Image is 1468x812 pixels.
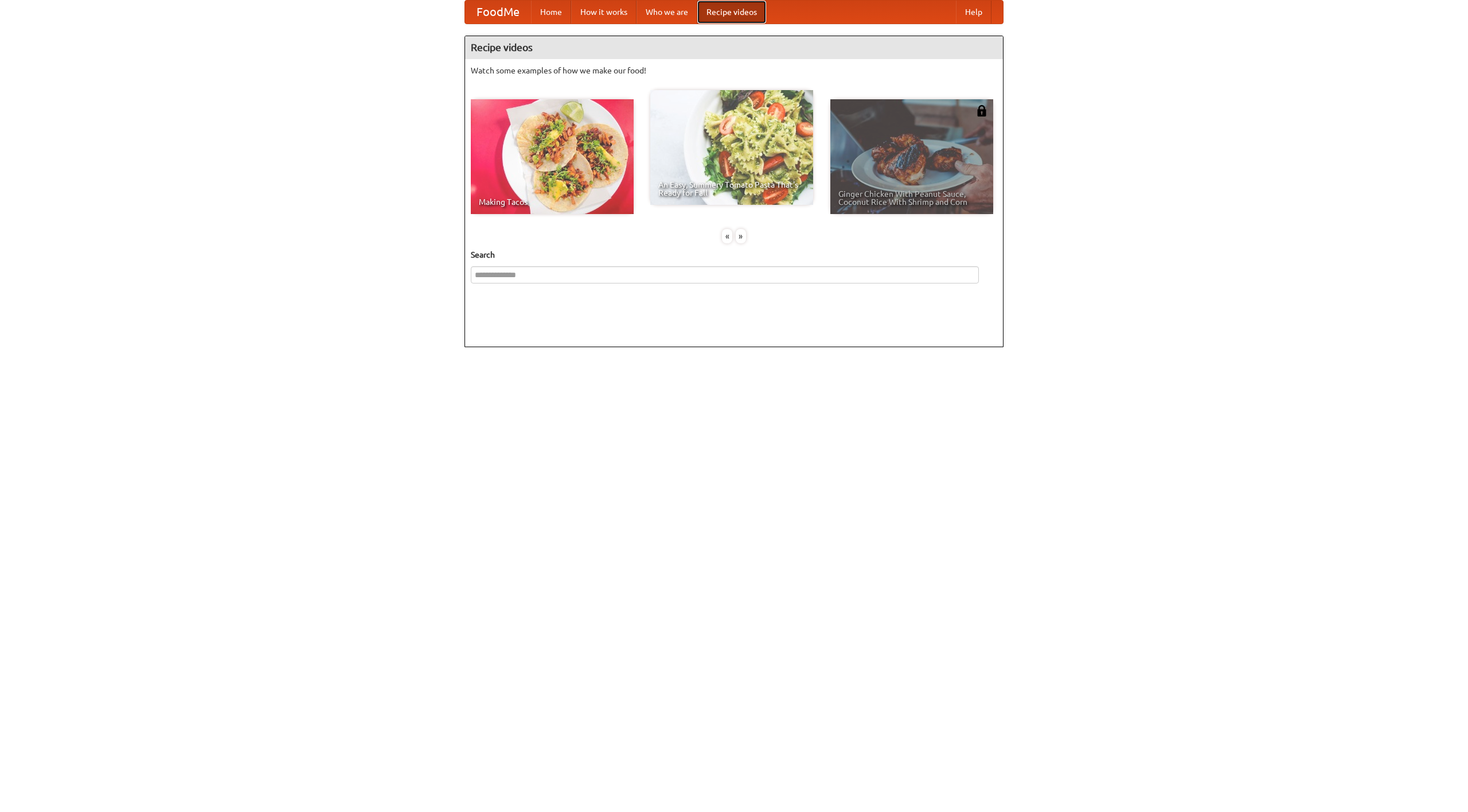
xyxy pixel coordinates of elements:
div: » [736,229,746,243]
div: « [722,229,732,243]
p: Watch some examples of how we make our food! [471,65,997,76]
a: An Easy, Summery Tomato Pasta That's Ready for Fall [650,90,813,205]
img: 483408.png [976,105,987,116]
a: Who we are [637,1,697,24]
a: FoodMe [465,1,531,24]
a: Recipe videos [697,1,766,24]
span: An Easy, Summery Tomato Pasta That's Ready for Fall [658,181,805,197]
a: How it works [571,1,637,24]
span: Making Tacos [479,198,626,206]
a: Home [531,1,571,24]
a: Help [956,1,991,24]
h4: Recipe videos [465,36,1003,59]
a: Making Tacos [471,99,634,214]
h5: Search [471,249,997,261]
